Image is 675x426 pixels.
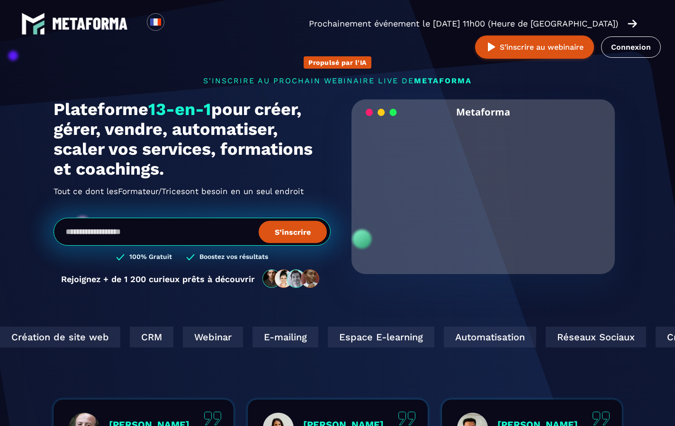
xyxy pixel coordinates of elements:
img: community-people [260,269,323,289]
p: s'inscrire au prochain webinaire live de [54,76,622,85]
h3: 100% Gratuit [129,253,172,262]
input: Search for option [172,18,180,29]
p: Prochainement événement le [DATE] 11h00 (Heure de [GEOGRAPHIC_DATA]) [309,17,618,30]
h2: Metaforma [456,99,510,124]
img: quote [204,411,222,426]
img: logo [21,12,45,35]
div: E-mailing [248,327,314,347]
img: fr [150,16,162,28]
a: Connexion [601,36,661,58]
img: play [486,41,497,53]
button: S’inscrire au webinaire [475,35,594,59]
img: arrow-right [628,18,637,29]
span: 13-en-1 [148,99,211,119]
h2: Tout ce dont les ont besoin en un seul endroit [54,184,331,199]
span: METAFORMA [414,76,472,85]
video: Your browser does not support the video tag. [359,124,608,249]
div: Réseaux Sociaux [541,327,642,347]
div: CRM [126,327,169,347]
p: Rejoignez + de 1 200 curieux prêts à découvrir [61,274,255,284]
div: Espace E-learning [324,327,430,347]
button: S’inscrire [259,221,327,243]
img: checked [186,253,195,262]
h1: Plateforme pour créer, gérer, vendre, automatiser, scaler vos services, formations et coachings. [54,99,331,179]
span: Formateur/Trices [118,184,185,199]
img: quote [592,411,610,426]
div: Search for option [164,13,188,34]
img: loading [366,108,397,117]
div: Webinar [179,327,239,347]
img: logo [52,18,128,30]
img: checked [116,253,125,262]
img: quote [398,411,416,426]
div: Automatisation [440,327,532,347]
h3: Boostez vos résultats [199,253,268,262]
